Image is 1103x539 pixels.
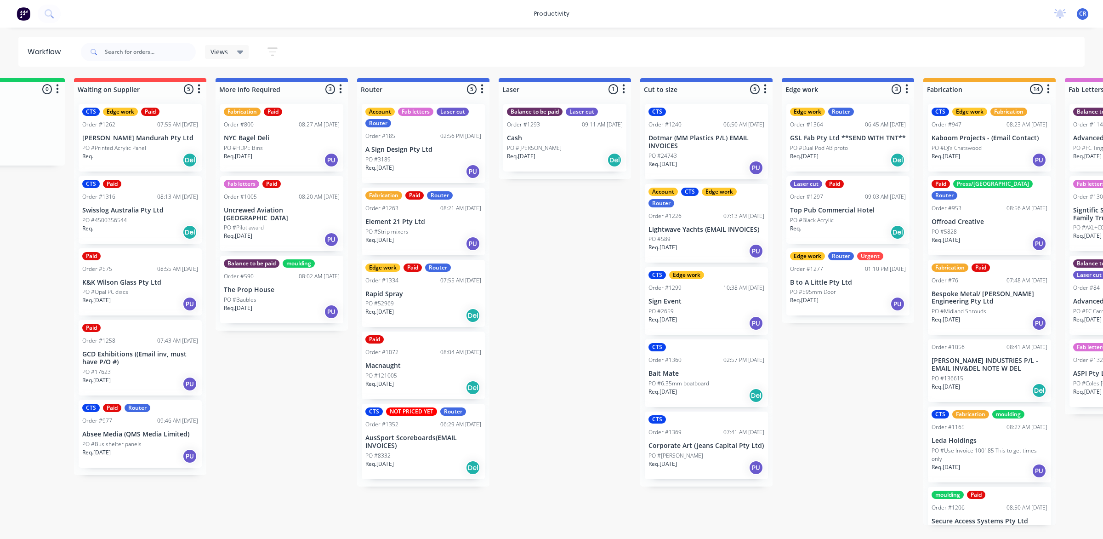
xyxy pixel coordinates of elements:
p: Req. [DATE] [224,152,252,161]
div: Order #1299 [648,284,682,292]
p: Kaboom Projects - (Email Contact) [932,134,1047,142]
div: Fabrication [952,410,989,419]
p: Dotmar (MM Plastics P/L) EMAIL INVOICES [648,134,764,150]
div: Edge work [103,108,138,116]
div: CTSEdge workOrder #129910:38 AM [DATE]Sign EventPO #2659Req.[DATE]PU [645,267,768,335]
div: Del [466,380,480,395]
div: PU [182,377,197,391]
div: Order #1334 [365,276,398,285]
p: Macnaught [365,362,481,370]
p: Req. [DATE] [82,376,111,384]
div: 01:10 PM [DATE] [865,265,906,273]
div: Press/[GEOGRAPHIC_DATA] [953,180,1033,188]
div: Order #590 [224,272,254,281]
p: Req. [DATE] [365,460,394,468]
div: Laser cut [790,180,822,188]
div: Order #800 [224,120,254,129]
div: Router [440,407,466,416]
div: 08:27 AM [DATE] [299,120,340,129]
p: Req. [DATE] [932,152,960,161]
div: AccountFab lettersLaser cutRouterOrder #18502:56 PM [DATE]A Sign Design Pty LtdPO #3189Req.[DATE]PU [362,104,485,183]
div: Balance to be paidmouldingOrder #59008:02 AM [DATE]The Prop HousePO #BaublesReq.[DATE]PU [220,256,343,323]
p: A Sign Design Pty Ltd [365,146,481,154]
div: Paid [405,191,424,200]
div: 08:02 AM [DATE] [299,272,340,281]
p: PO #Midland Shrouds [932,307,986,315]
div: Del [890,153,905,167]
div: 02:57 PM [DATE] [723,356,764,364]
p: PO #8332 [365,452,391,460]
div: Paid [365,335,384,344]
p: Req. [82,152,93,161]
span: CR [1079,10,1086,18]
div: CTS [82,108,100,116]
div: 08:41 AM [DATE] [1006,343,1047,351]
p: PO #Pilot award [224,224,264,232]
div: Order #1262 [82,120,115,129]
div: 07:13 AM [DATE] [723,212,764,220]
p: Req. [DATE] [648,243,677,252]
div: Order #1240 [648,120,682,129]
div: FabricationPaidOrder #80008:27 AM [DATE]NYC Bagel DeliPO #HDPE BinsReq.[DATE]PU [220,104,343,172]
div: Account [365,108,395,116]
p: GSL Fab Pty Ltd **SEND WITH TNT** [790,134,906,142]
div: PU [749,161,763,175]
div: Order #105608:41 AM [DATE][PERSON_NAME] INDUSTRIES P/L - EMAIL INV&DEL NOTE W DELPO #136615Req.[D... [928,339,1051,402]
div: Del [466,308,480,323]
div: Router [828,108,854,116]
div: CTSPaidOrder #131608:13 AM [DATE]Swisslog Australia Pty LtdPO #4500356544Req.Del [79,176,202,244]
p: Leda Holdings [932,437,1047,445]
div: Fabrication [224,108,261,116]
p: [PERSON_NAME] Mandurah Pty Ltd [82,134,198,142]
div: PU [324,304,339,319]
div: Order #977 [82,417,112,425]
div: Paid [82,252,101,260]
div: Edge work [669,271,704,279]
div: PU [182,297,197,311]
p: PO #6.35mm boatboard [648,379,709,388]
div: FabricationPaidRouterOrder #126308:21 AM [DATE]Element 21 Pty LtdPO #Strip mixersReq.[DATE]PU [362,188,485,255]
p: Req. [DATE] [224,232,252,240]
div: Fab letters [224,180,259,188]
p: Req. [DATE] [224,304,252,312]
div: PU [1032,464,1046,478]
div: Router [427,191,453,200]
div: PU [749,316,763,331]
div: PU [1032,153,1046,167]
div: 07:43 AM [DATE] [157,337,198,345]
div: Del [749,388,763,403]
p: PO #589 [648,235,671,243]
div: CTSOrder #136002:57 PM [DATE]Bait MatePO #6.35mm boatboardReq.[DATE]Del [645,339,768,407]
div: Order #947 [932,120,961,129]
div: Router [648,199,674,207]
p: Req. [DATE] [365,164,394,172]
div: Fabrication [365,191,402,200]
div: Fabrication [990,108,1027,116]
p: Req. [DATE] [648,160,677,168]
div: Order #185 [365,132,395,140]
div: Router [932,191,957,200]
p: PO #2659 [648,307,674,315]
div: Order #1165 [932,423,965,431]
p: Req. [DATE] [1073,232,1102,240]
div: Edge workRouterOrder #136406:45 AM [DATE]GSL Fab Pty Ltd **SEND WITH TNT**PO #Dual Pod AB protoRe... [786,104,910,172]
div: CTS [648,415,666,424]
div: PU [749,460,763,475]
div: Fab lettersPaidOrder #100508:20 AM [DATE]Uncrewed Aviation [GEOGRAPHIC_DATA]PO #Pilot awardReq.[D... [220,176,343,252]
p: The Prop House [224,286,340,294]
div: 06:29 AM [DATE] [440,420,481,429]
div: CTS [82,404,100,412]
div: 08:23 AM [DATE] [1006,120,1047,129]
p: Req. [DATE] [790,296,819,304]
p: Bespoke Metal/ [PERSON_NAME] Engineering Pty Ltd [932,290,1047,306]
input: Search for orders... [105,43,196,61]
p: PO #121005 [365,372,397,380]
div: productivity [529,7,574,21]
div: Order #1316 [82,193,115,201]
div: Router [425,264,451,272]
div: CTS [648,271,666,279]
p: Absee Media (QMS Media Limited) [82,430,198,438]
div: Laser cut [566,108,598,116]
div: Paid [82,324,101,332]
div: Fabrication [932,264,968,272]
